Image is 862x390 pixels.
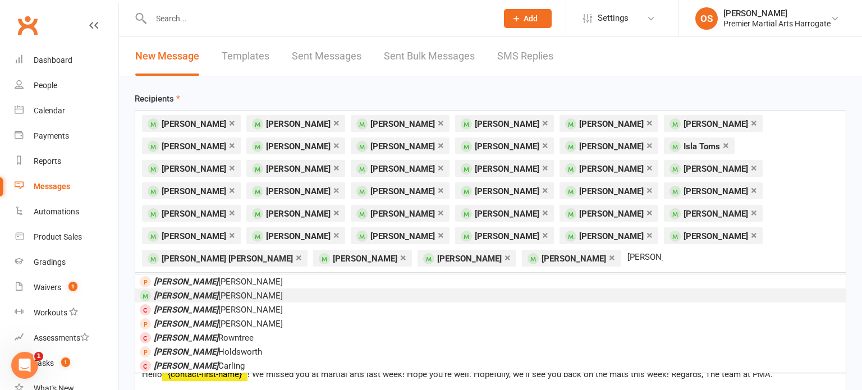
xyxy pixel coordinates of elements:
span: [PERSON_NAME] [579,141,644,152]
span: [PERSON_NAME] [154,305,283,315]
a: × [229,114,235,132]
a: × [229,159,235,177]
a: × [751,181,757,199]
span: 1 [61,357,70,367]
a: × [229,226,235,244]
a: Calendar [15,98,118,123]
span: [PERSON_NAME] [266,164,331,174]
span: [PERSON_NAME] [684,209,748,219]
a: × [438,114,444,132]
span: 1 [34,352,43,361]
a: × [646,181,653,199]
a: Waivers 1 [15,275,118,300]
span: [PERSON_NAME] [579,209,644,219]
em: [PERSON_NAME] [154,347,218,357]
a: Workouts [15,300,118,325]
span: [PERSON_NAME] [370,119,435,129]
a: × [438,226,444,244]
a: × [542,136,548,154]
a: × [751,204,757,222]
button: Add [504,9,552,28]
a: × [751,226,757,244]
span: [PERSON_NAME] [475,231,539,241]
span: [PERSON_NAME] [266,231,331,241]
a: × [333,136,340,154]
a: × [646,226,653,244]
div: Product Sales [34,232,82,241]
span: [PERSON_NAME] [475,119,539,129]
a: People [15,73,118,98]
div: Automations [34,207,79,216]
label: Recipients [135,92,180,105]
span: [PERSON_NAME] [266,186,331,196]
a: × [229,181,235,199]
div: Payments [34,131,69,140]
span: [PERSON_NAME] [579,231,644,241]
input: Search Prospects, Members and Reports [626,250,664,264]
a: × [296,249,302,267]
div: Premier Martial Arts Harrogate [723,19,831,29]
a: × [333,114,340,132]
a: Sent Bulk Messages [384,37,475,76]
a: Assessments [15,325,118,351]
em: [PERSON_NAME] [154,361,218,371]
span: [PERSON_NAME] [266,209,331,219]
span: [PERSON_NAME] [162,186,226,196]
span: [PERSON_NAME] [154,319,283,329]
span: Isla Toms [684,141,720,152]
div: Messages [34,182,70,191]
a: Messages [15,174,118,199]
a: × [333,226,340,244]
span: [PERSON_NAME] [154,291,283,301]
span: [PERSON_NAME] [266,141,331,152]
a: Clubworx [13,11,42,39]
div: OS [695,7,718,30]
a: Payments [15,123,118,149]
a: × [723,136,729,154]
span: [PERSON_NAME] [475,141,539,152]
span: [PERSON_NAME] [PERSON_NAME] [162,254,293,264]
div: Gradings [34,258,66,267]
em: [PERSON_NAME] [154,305,218,315]
a: × [438,204,444,222]
a: × [438,159,444,177]
span: Rowntree [154,333,254,343]
div: Waivers [34,283,61,292]
div: Calendar [34,106,65,115]
span: Settings [598,6,629,31]
span: [PERSON_NAME] [684,186,748,196]
a: Tasks 1 [15,351,118,376]
span: [PERSON_NAME] [475,164,539,174]
span: Carling [154,361,245,371]
span: Hello [142,369,162,379]
a: × [646,136,653,154]
iframe: Intercom live chat [11,352,38,379]
div: People [34,81,57,90]
span: [PERSON_NAME] [542,254,606,264]
span: [PERSON_NAME] [370,141,435,152]
div: Dashboard [34,56,72,65]
div: [PERSON_NAME] [723,8,831,19]
a: × [438,136,444,154]
span: [PERSON_NAME] [162,164,226,174]
a: × [229,136,235,154]
a: × [646,204,653,222]
a: Sent Messages [292,37,361,76]
input: Search... [148,11,489,26]
a: × [542,181,548,199]
span: 1 [68,282,77,291]
em: [PERSON_NAME] [154,277,218,287]
a: × [646,114,653,132]
span: [PERSON_NAME] [437,254,502,264]
span: [PERSON_NAME] [370,231,435,241]
a: New Message [135,37,199,76]
span: [PERSON_NAME] [684,231,748,241]
a: × [333,181,340,199]
em: [PERSON_NAME] [154,333,218,343]
a: × [505,249,511,267]
em: [PERSON_NAME] [154,291,218,301]
a: × [609,249,615,267]
span: [PERSON_NAME] [370,186,435,196]
span: [PERSON_NAME] [162,141,226,152]
a: Automations [15,199,118,224]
